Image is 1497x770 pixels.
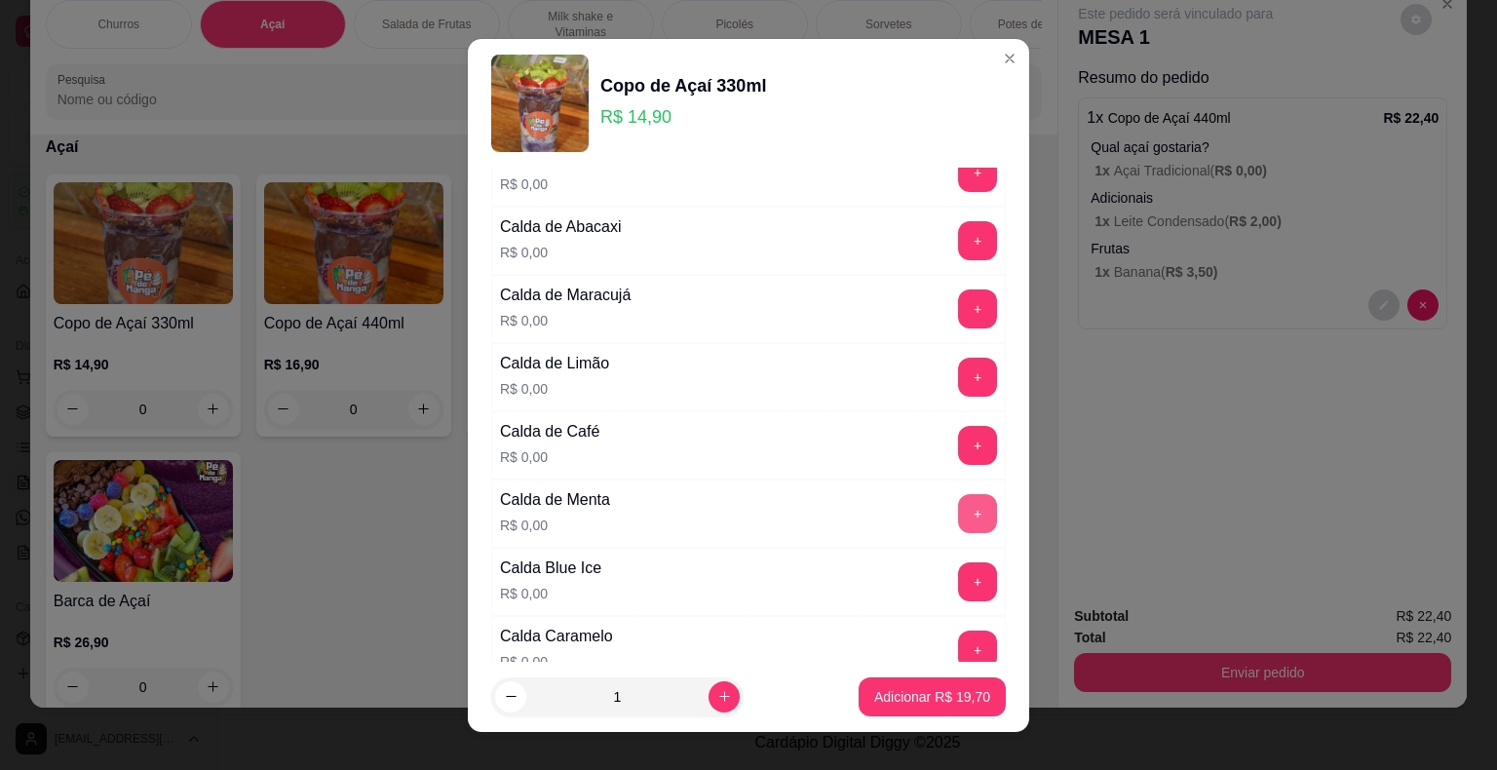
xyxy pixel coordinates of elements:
[500,284,631,307] div: Calda de Maracujá
[500,557,601,580] div: Calda Blue Ice
[500,215,622,239] div: Calda de Abacaxi
[500,584,601,603] p: R$ 0,00
[500,447,599,467] p: R$ 0,00
[874,687,990,707] p: Adicionar R$ 19,70
[958,562,997,601] button: add
[958,289,997,328] button: add
[958,631,997,670] button: add
[500,516,610,535] p: R$ 0,00
[958,358,997,397] button: add
[500,488,610,512] div: Calda de Menta
[500,174,629,194] p: R$ 0,00
[958,494,997,533] button: add
[994,43,1025,74] button: Close
[500,243,622,262] p: R$ 0,00
[500,352,609,375] div: Calda de Limão
[495,681,526,712] button: decrease-product-quantity
[491,55,589,152] img: product-image
[958,426,997,465] button: add
[859,677,1006,716] button: Adicionar R$ 19,70
[600,72,766,99] div: Copo de Açaí 330ml
[958,153,997,192] button: add
[500,625,613,648] div: Calda Caramelo
[500,652,613,672] p: R$ 0,00
[500,420,599,443] div: Calda de Café
[958,221,997,260] button: add
[600,103,766,131] p: R$ 14,90
[500,379,609,399] p: R$ 0,00
[709,681,740,712] button: increase-product-quantity
[500,311,631,330] p: R$ 0,00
